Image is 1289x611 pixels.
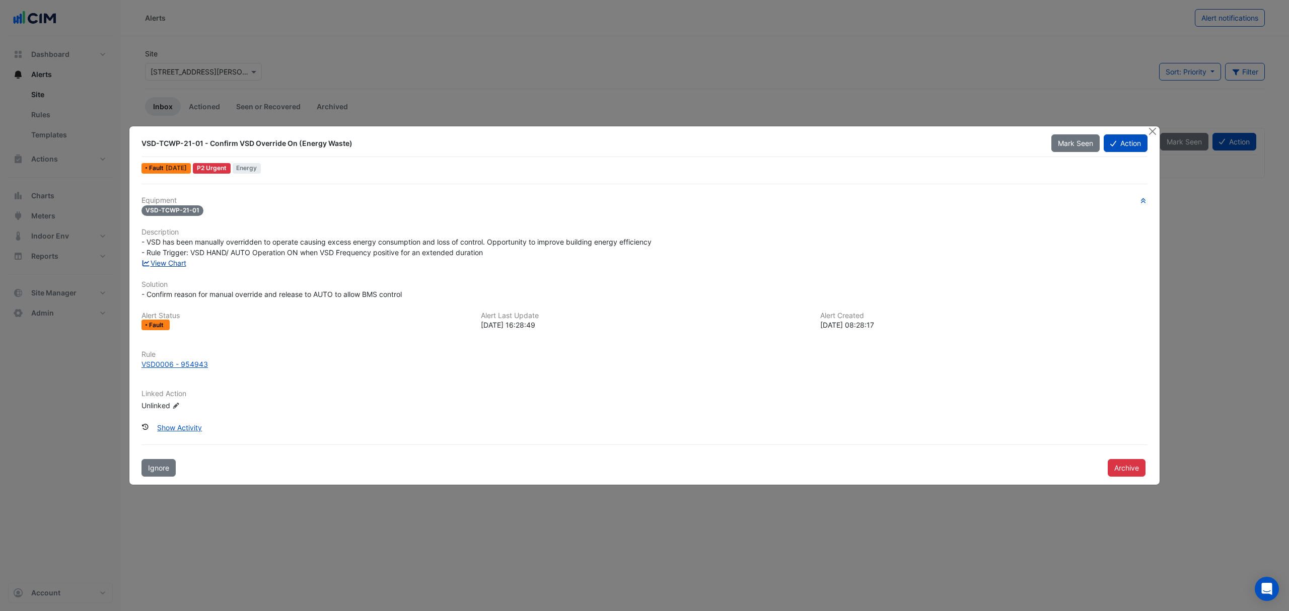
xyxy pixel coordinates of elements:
[820,320,1148,330] div: [DATE] 08:28:17
[172,402,180,410] fa-icon: Edit Linked Action
[141,138,1039,148] div: VSD-TCWP-21-01 - Confirm VSD Override On (Energy Waste)
[141,350,1148,359] h6: Rule
[141,359,1148,369] a: VSD0006 - 954943
[1255,577,1279,601] div: Open Intercom Messenger
[141,290,402,298] span: - Confirm reason for manual override and release to AUTO to allow BMS control
[141,312,469,320] h6: Alert Status
[151,419,208,436] button: Show Activity
[141,238,654,257] span: - VSD has been manually overridden to operate causing excess energy consumption and loss of contr...
[141,400,262,411] div: Unlinked
[149,322,166,328] span: Fault
[141,280,1148,289] h6: Solution
[1058,139,1093,147] span: Mark Seen
[141,196,1148,205] h6: Equipment
[141,359,208,369] div: VSD0006 - 954943
[141,390,1148,398] h6: Linked Action
[149,165,166,171] span: Fault
[233,163,261,174] span: Energy
[481,320,808,330] div: [DATE] 16:28:49
[481,312,808,320] h6: Alert Last Update
[1147,126,1158,137] button: Close
[141,259,186,267] a: View Chart
[141,205,203,216] span: VSD-TCWP-21-01
[148,464,169,472] span: Ignore
[193,163,231,174] div: P2 Urgent
[1104,134,1148,152] button: Action
[820,312,1148,320] h6: Alert Created
[1108,459,1145,477] button: Archive
[1051,134,1100,152] button: Mark Seen
[141,459,176,477] button: Ignore
[141,228,1148,237] h6: Description
[166,164,187,172] span: Sun 14-Sep-2025 16:28 AEST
